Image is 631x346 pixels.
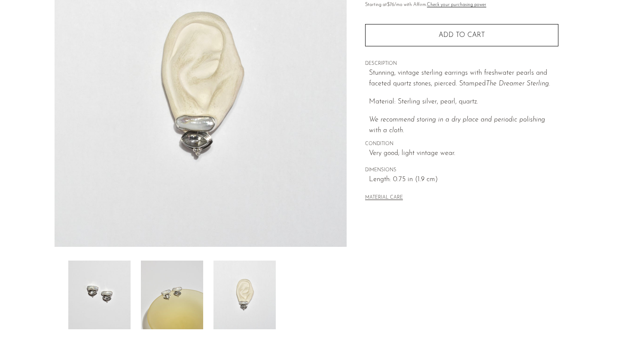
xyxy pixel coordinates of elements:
span: Add to cart [439,31,485,39]
button: MATERIAL CARE [365,195,403,201]
p: Stunning, vintage sterling earrings with freshwater pearls and faceted quartz stones, pierced. St... [369,68,558,90]
p: Material: Sterling silver, pearl, quartz. [369,97,558,108]
p: Starting at /mo with Affirm. [365,1,558,9]
img: Pearl Quartz Earrings [68,261,131,329]
span: Length: 0.75 in (1.9 cm) [369,174,558,185]
span: DIMENSIONS [365,167,558,174]
a: Check your purchasing power - Learn more about Affirm Financing (opens in modal) [427,3,486,7]
button: Add to cart [365,24,558,46]
img: Pearl Quartz Earrings [213,261,276,329]
span: $76 [387,3,394,7]
em: The Dreamer Sterling. [486,80,550,87]
span: Very good; light vintage wear. [369,148,558,159]
i: We recommend storing in a dry place and periodic polishing with a cloth. [369,116,545,134]
span: DESCRIPTION [365,60,558,68]
span: CONDITION [365,140,558,148]
img: Pearl Quartz Earrings [141,261,203,329]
